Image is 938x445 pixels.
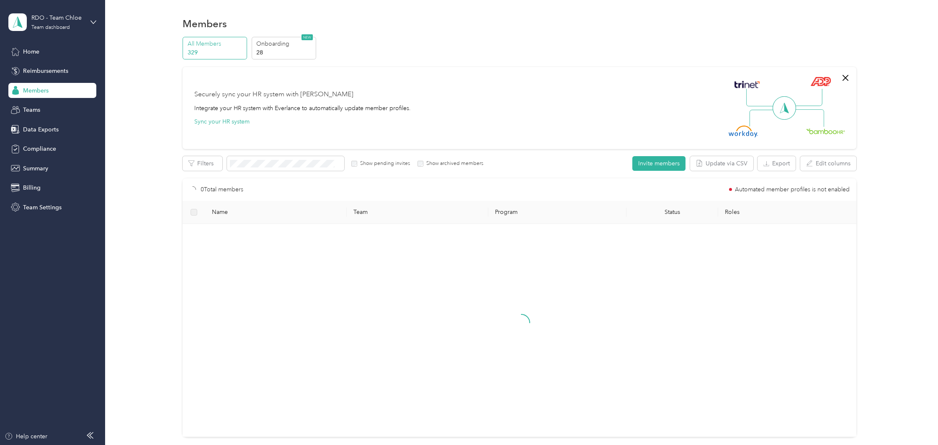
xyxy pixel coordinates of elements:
[795,109,824,127] img: Line Right Down
[23,86,49,95] span: Members
[347,201,488,224] th: Team
[626,201,719,224] th: Status
[183,19,227,28] h1: Members
[188,39,245,48] p: All Members
[806,128,845,134] img: BambooHR
[23,144,56,153] span: Compliance
[23,105,40,114] span: Teams
[793,89,822,106] img: Line Right Up
[31,25,70,30] div: Team dashboard
[256,39,313,48] p: Onboarding
[749,109,778,126] img: Line Left Down
[301,34,313,40] span: NEW
[357,160,410,167] label: Show pending invites
[31,13,84,22] div: RDO - Team Chloe
[488,201,626,224] th: Program
[735,187,850,193] span: Automated member profiles is not enabled
[201,185,243,194] p: 0 Total members
[23,67,68,75] span: Reimbursements
[23,203,62,212] span: Team Settings
[746,89,776,107] img: Line Left Up
[183,156,222,171] button: Filters
[732,79,762,90] img: Trinet
[194,104,411,113] div: Integrate your HR system with Everlance to automatically update member profiles.
[729,126,758,137] img: Workday
[188,48,245,57] p: 329
[758,156,796,171] button: Export
[423,160,483,167] label: Show archived members
[23,183,41,192] span: Billing
[718,201,860,224] th: Roles
[212,208,340,216] span: Name
[690,156,753,171] button: Update via CSV
[23,125,59,134] span: Data Exports
[891,398,938,445] iframe: Everlance-gr Chat Button Frame
[194,117,250,126] button: Sync your HR system
[23,164,48,173] span: Summary
[5,432,47,441] button: Help center
[800,156,856,171] button: Edit columns
[632,156,685,171] button: Invite members
[810,77,831,86] img: ADP
[23,47,39,56] span: Home
[205,201,347,224] th: Name
[194,90,353,100] div: Securely sync your HR system with [PERSON_NAME]
[256,48,313,57] p: 28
